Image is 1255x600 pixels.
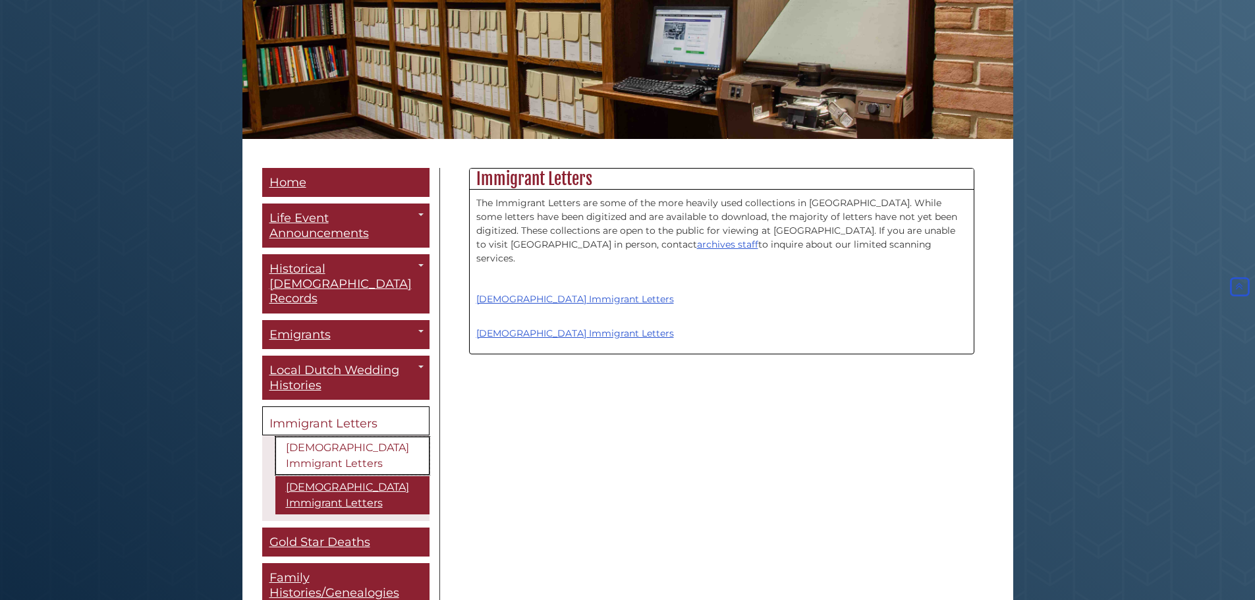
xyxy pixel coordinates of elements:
[262,320,430,350] a: Emigrants
[262,356,430,400] a: Local Dutch Wedding Histories
[262,204,430,248] a: Life Event Announcements
[269,327,331,342] span: Emigrants
[269,535,370,549] span: Gold Star Deaths
[1227,281,1252,293] a: Back to Top
[269,570,399,600] span: Family Histories/Genealogies
[262,254,430,314] a: Historical [DEMOGRAPHIC_DATA] Records
[262,528,430,557] a: Gold Star Deaths
[262,168,430,198] a: Home
[269,261,412,306] span: Historical [DEMOGRAPHIC_DATA] Records
[269,363,399,393] span: Local Dutch Wedding Histories
[470,169,974,190] h2: Immigrant Letters
[697,238,758,250] a: archives staff
[262,406,430,435] a: Immigrant Letters
[476,196,967,265] p: The Immigrant Letters are some of the more heavily used collections in [GEOGRAPHIC_DATA]. While s...
[275,476,430,514] a: [DEMOGRAPHIC_DATA] Immigrant Letters
[269,211,369,240] span: Life Event Announcements
[275,437,430,475] a: [DEMOGRAPHIC_DATA] Immigrant Letters
[269,416,377,431] span: Immigrant Letters
[476,327,674,339] a: [DEMOGRAPHIC_DATA] Immigrant Letters
[476,293,674,305] a: [DEMOGRAPHIC_DATA] Immigrant Letters
[269,175,306,190] span: Home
